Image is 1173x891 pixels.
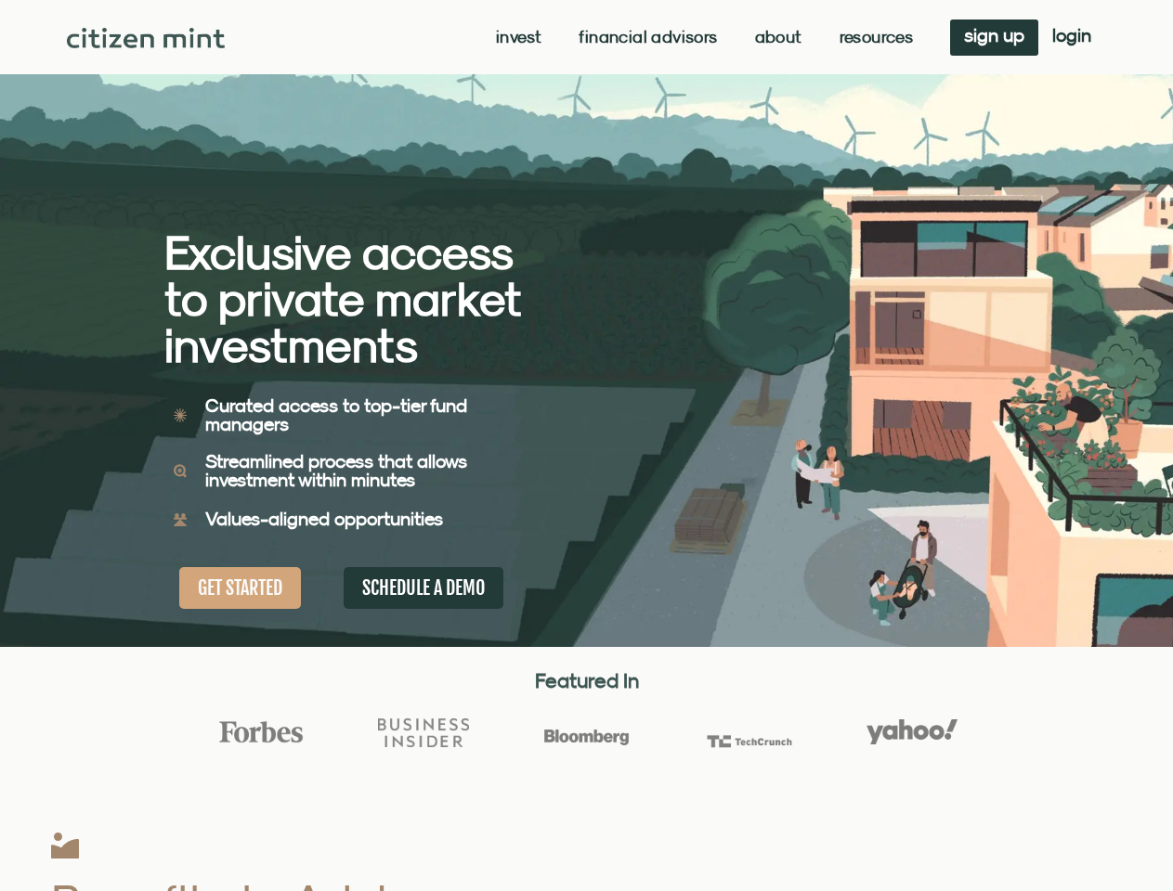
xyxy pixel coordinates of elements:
span: sign up [964,29,1024,42]
a: About [755,28,802,46]
h2: Exclusive access to private market investments [164,229,522,368]
a: Financial Advisors [579,28,717,46]
img: Forbes Logo [215,720,306,744]
a: sign up [950,19,1038,56]
b: Curated access to top-tier fund managers [205,394,467,434]
nav: Menu [496,28,913,46]
img: Citizen Mint [67,28,226,48]
span: GET STARTED [198,576,282,600]
span: login [1052,29,1091,42]
a: login [1038,19,1105,56]
a: GET STARTED [179,567,301,609]
a: Resources [840,28,914,46]
span: SCHEDULE A DEMO [362,576,485,600]
b: Values-aligned opportunities [205,508,443,529]
a: Invest [496,28,541,46]
a: SCHEDULE A DEMO [344,567,503,609]
b: Streamlined process that allows investment within minutes [205,450,467,490]
strong: Featured In [535,668,639,692]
